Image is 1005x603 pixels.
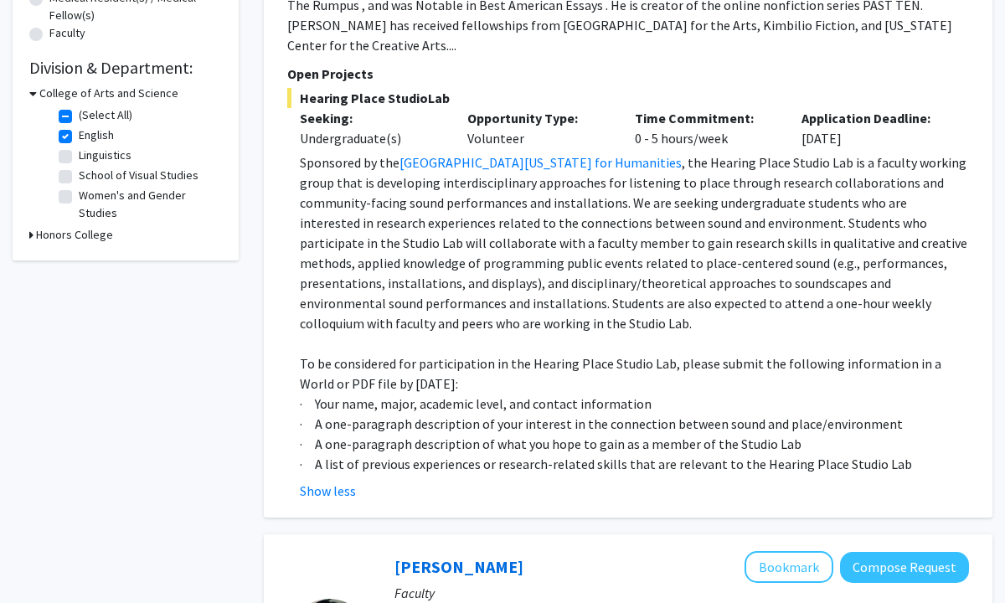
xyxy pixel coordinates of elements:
button: Compose Request to Rebecca Grollemund [840,552,969,583]
p: Faculty [394,583,969,603]
p: · Your name, major, academic level, and contact information [300,394,969,414]
iframe: Chat [13,528,71,590]
label: English [79,126,114,144]
p: · A one-paragraph description of what you hope to gain as a member of the Studio Lab [300,434,969,454]
label: Women's and Gender Studies [79,187,218,222]
a: [PERSON_NAME] [394,556,523,577]
div: 0 - 5 hours/week [622,108,790,148]
p: · A list of previous experiences or research-related skills that are relevant to the Hearing Plac... [300,454,969,474]
button: Show less [300,481,356,501]
div: Undergraduate(s) [300,128,442,148]
div: Volunteer [455,108,622,148]
p: Open Projects [287,64,969,84]
p: · A one-paragraph description of your interest in the connection between sound and place/environment [300,414,969,434]
div: [DATE] [789,108,956,148]
p: Application Deadline: [801,108,944,128]
h3: College of Arts and Science [39,85,178,102]
p: Time Commitment: [635,108,777,128]
label: (Select All) [79,106,132,124]
a: [GEOGRAPHIC_DATA][US_STATE] for Humanities [399,154,682,171]
label: Linguistics [79,147,131,164]
label: Faculty [49,24,85,42]
label: School of Visual Studies [79,167,198,184]
h3: Honors College [36,226,113,244]
button: Add Rebecca Grollemund to Bookmarks [745,551,833,583]
p: Sponsored by the , the Hearing Place Studio Lab is a faculty working group that is developing int... [300,152,969,333]
p: Opportunity Type: [467,108,610,128]
p: Seeking: [300,108,442,128]
p: To be considered for participation in the Hearing Place Studio Lab, please submit the following i... [300,353,969,394]
span: Hearing Place StudioLab [287,88,969,108]
h2: Division & Department: [29,58,222,78]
